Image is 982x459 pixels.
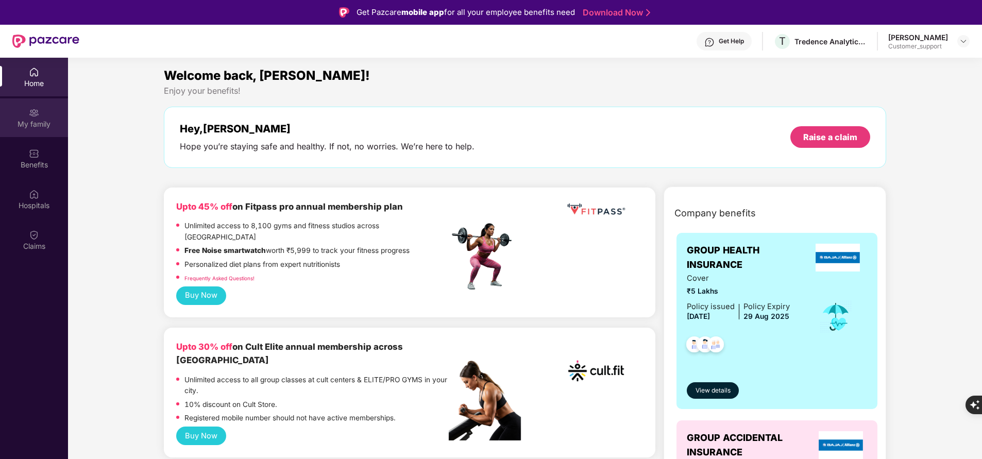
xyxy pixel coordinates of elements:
[184,275,255,281] a: Frequently Asked Questions!
[565,200,627,219] img: fppp.png
[687,312,710,320] span: [DATE]
[184,246,266,254] strong: Free Noise smartwatch
[164,68,370,83] span: Welcome back, [PERSON_NAME]!
[184,259,340,270] p: Personalized diet plans from expert nutritionists
[184,413,396,424] p: Registered mobile number should not have active memberships.
[176,201,232,212] b: Upto 45% off
[703,333,729,359] img: svg+xml;base64,PHN2ZyB4bWxucz0iaHR0cDovL3d3dy53My5vcmcvMjAwMC9zdmciIHdpZHRoPSI0OC45NDMiIGhlaWdodD...
[29,230,39,240] img: svg+xml;base64,PHN2ZyBpZD0iQ2xhaW0iIHhtbG5zPSJodHRwOi8vd3d3LnczLm9yZy8yMDAwL3N2ZyIgd2lkdGg9IjIwIi...
[816,244,860,271] img: insurerLogo
[29,67,39,77] img: svg+xml;base64,PHN2ZyBpZD0iSG9tZSIgeG1sbnM9Imh0dHA6Ly93d3cudzMub3JnLzIwMDAvc3ZnIiB3aWR0aD0iMjAiIG...
[339,7,349,18] img: Logo
[184,220,448,243] p: Unlimited access to 8,100 gyms and fitness studios across [GEOGRAPHIC_DATA]
[674,206,756,220] span: Company benefits
[29,148,39,159] img: svg+xml;base64,PHN2ZyBpZD0iQmVuZWZpdHMiIHhtbG5zPSJodHRwOi8vd3d3LnczLm9yZy8yMDAwL3N2ZyIgd2lkdGg9Ij...
[29,108,39,118] img: svg+xml;base64,PHN2ZyB3aWR0aD0iMjAiIGhlaWdodD0iMjAiIHZpZXdCb3g9IjAgMCAyMCAyMCIgZmlsbD0ibm9uZSIgeG...
[704,37,715,47] img: svg+xml;base64,PHN2ZyBpZD0iSGVscC0zMngzMiIgeG1sbnM9Imh0dHA6Ly93d3cudzMub3JnLzIwMDAvc3ZnIiB3aWR0aD...
[184,375,449,397] p: Unlimited access to all group classes at cult centers & ELITE/PRO GYMS in your city.
[692,333,718,359] img: svg+xml;base64,PHN2ZyB4bWxucz0iaHR0cDovL3d3dy53My5vcmcvMjAwMC9zdmciIHdpZHRoPSI0OC45NDMiIGhlaWdodD...
[180,123,475,135] div: Hey, [PERSON_NAME]
[184,399,277,411] p: 10% discount on Cult Store.
[696,386,731,396] span: View details
[176,286,226,305] button: Buy Now
[184,245,410,257] p: worth ₹5,999 to track your fitness progress
[888,32,948,42] div: [PERSON_NAME]
[180,141,475,152] div: Hope you’re staying safe and healthy. If not, no worries. We’re here to help.
[682,333,707,359] img: svg+xml;base64,PHN2ZyB4bWxucz0iaHR0cDovL3d3dy53My5vcmcvMjAwMC9zdmciIHdpZHRoPSI0OC45NDMiIGhlaWdodD...
[819,431,863,459] img: insurerLogo
[794,37,867,46] div: Tredence Analytics Solutions Private Limited
[687,286,790,297] span: ₹5 Lakhs
[12,35,79,48] img: New Pazcare Logo
[583,7,647,18] a: Download Now
[888,42,948,50] div: Customer_support
[719,37,744,45] div: Get Help
[779,35,786,47] span: T
[357,6,575,19] div: Get Pazcare for all your employee benefits need
[565,340,627,402] img: cult.png
[743,301,790,313] div: Policy Expiry
[687,243,809,273] span: GROUP HEALTH INSURANCE
[819,300,853,334] img: icon
[743,312,789,320] span: 29 Aug 2025
[646,7,650,18] img: Stroke
[164,86,886,96] div: Enjoy your benefits!
[401,7,444,17] strong: mobile app
[449,361,521,440] img: pc2.png
[176,342,232,352] b: Upto 30% off
[687,301,735,313] div: Policy issued
[687,382,739,399] button: View details
[176,427,226,445] button: Buy Now
[687,273,790,284] span: Cover
[959,37,968,45] img: svg+xml;base64,PHN2ZyBpZD0iRHJvcGRvd24tMzJ4MzIiIHhtbG5zPSJodHRwOi8vd3d3LnczLm9yZy8yMDAwL3N2ZyIgd2...
[176,342,403,365] b: on Cult Elite annual membership across [GEOGRAPHIC_DATA]
[176,201,403,212] b: on Fitpass pro annual membership plan
[449,220,521,293] img: fpp.png
[803,131,857,143] div: Raise a claim
[29,189,39,199] img: svg+xml;base64,PHN2ZyBpZD0iSG9zcGl0YWxzIiB4bWxucz0iaHR0cDovL3d3dy53My5vcmcvMjAwMC9zdmciIHdpZHRoPS...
